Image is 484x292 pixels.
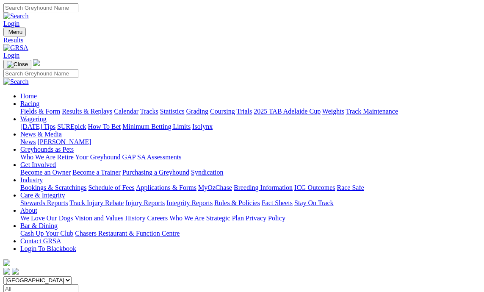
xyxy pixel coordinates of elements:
[294,199,333,206] a: Stay On Track
[20,214,481,222] div: About
[337,184,364,191] a: Race Safe
[125,214,145,222] a: History
[3,69,78,78] input: Search
[69,199,124,206] a: Track Injury Rebate
[3,268,10,275] img: facebook.svg
[3,78,29,86] img: Search
[322,108,344,115] a: Weights
[147,214,168,222] a: Careers
[7,61,28,68] img: Close
[8,29,22,35] span: Menu
[20,230,73,237] a: Cash Up Your Club
[160,108,185,115] a: Statistics
[169,214,205,222] a: Who We Are
[20,207,37,214] a: About
[20,153,55,161] a: Who We Are
[210,108,235,115] a: Coursing
[254,108,321,115] a: 2025 TAB Adelaide Cup
[262,199,293,206] a: Fact Sheets
[20,153,481,161] div: Greyhounds as Pets
[3,60,31,69] button: Toggle navigation
[20,222,58,229] a: Bar & Dining
[75,230,180,237] a: Chasers Restaurant & Function Centre
[246,214,285,222] a: Privacy Policy
[122,123,191,130] a: Minimum Betting Limits
[20,161,56,168] a: Get Involved
[12,268,19,275] img: twitter.svg
[20,108,481,115] div: Racing
[214,199,260,206] a: Rules & Policies
[57,123,86,130] a: SUREpick
[3,3,78,12] input: Search
[33,59,40,66] img: logo-grsa-white.png
[20,123,55,130] a: [DATE] Tips
[346,108,398,115] a: Track Maintenance
[20,138,481,146] div: News & Media
[37,138,91,145] a: [PERSON_NAME]
[3,259,10,266] img: logo-grsa-white.png
[20,108,60,115] a: Fields & Form
[3,12,29,20] img: Search
[20,169,71,176] a: Become an Owner
[20,199,481,207] div: Care & Integrity
[88,184,134,191] a: Schedule of Fees
[136,184,196,191] a: Applications & Forms
[20,214,73,222] a: We Love Our Dogs
[57,153,121,161] a: Retire Your Greyhound
[125,199,165,206] a: Injury Reports
[20,237,61,245] a: Contact GRSA
[122,169,189,176] a: Purchasing a Greyhound
[191,169,223,176] a: Syndication
[20,192,65,199] a: Care & Integrity
[166,199,213,206] a: Integrity Reports
[20,199,68,206] a: Stewards Reports
[3,36,481,44] a: Results
[88,123,121,130] a: How To Bet
[20,100,39,107] a: Racing
[20,184,481,192] div: Industry
[20,169,481,176] div: Get Involved
[3,28,26,36] button: Toggle navigation
[20,184,86,191] a: Bookings & Scratchings
[20,123,481,131] div: Wagering
[234,184,293,191] a: Breeding Information
[62,108,112,115] a: Results & Replays
[20,146,74,153] a: Greyhounds as Pets
[20,92,37,100] a: Home
[198,184,232,191] a: MyOzChase
[186,108,208,115] a: Grading
[122,153,182,161] a: GAP SA Assessments
[140,108,158,115] a: Tracks
[72,169,121,176] a: Become a Trainer
[3,44,28,52] img: GRSA
[294,184,335,191] a: ICG Outcomes
[75,214,123,222] a: Vision and Values
[20,176,43,184] a: Industry
[192,123,213,130] a: Isolynx
[114,108,138,115] a: Calendar
[20,245,76,252] a: Login To Blackbook
[20,115,47,122] a: Wagering
[206,214,244,222] a: Strategic Plan
[20,131,62,138] a: News & Media
[3,20,19,27] a: Login
[20,230,481,237] div: Bar & Dining
[20,138,36,145] a: News
[236,108,252,115] a: Trials
[3,52,19,59] a: Login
